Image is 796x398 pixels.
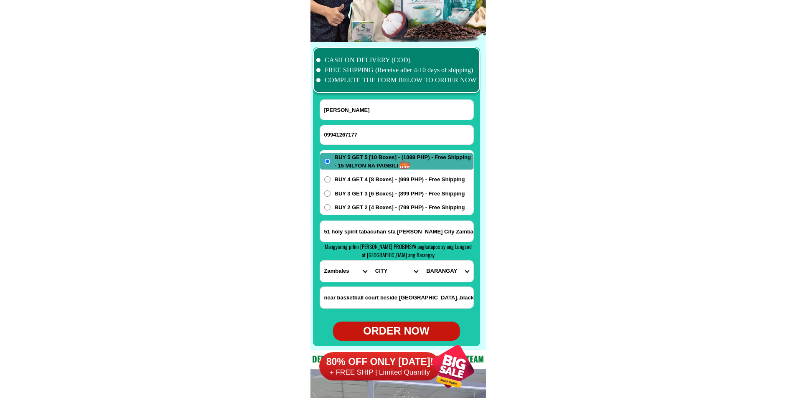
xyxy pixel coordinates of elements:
[310,352,486,365] h2: Dedicated and professional consulting team
[335,175,465,184] span: BUY 4 GET 4 [8 Boxes] - (999 PHP) - Free Shipping
[316,55,477,65] li: CASH ON DELIVERY (COD)
[324,158,331,165] input: BUY 5 GET 5 [10 Boxes] - (1099 PHP) - Free Shipping - 15 MILYON NA PAGBILI
[335,190,465,198] span: BUY 3 GET 3 [6 Boxes] - (899 PHP) - Free Shipping
[312,355,443,368] h6: 80% OFF ONLY [DATE]!
[371,261,422,282] select: Select district
[422,261,473,282] select: Select commune
[312,368,443,378] h6: + FREE SHIP | Limited Quantily
[316,65,477,75] li: FREE SHIPPING (Receive after 4-10 days of shipping)
[316,75,477,85] li: COMPLETE THE FORM BELOW TO ORDER NOW
[335,153,473,170] span: BUY 5 GET 5 [10 Boxes] - (1099 PHP) - Free Shipping - 15 MILYON NA PAGBILI
[320,125,473,144] input: Input phone_number
[320,221,473,242] input: Input address
[320,287,473,308] input: Input LANDMARKOFLOCATION
[335,203,465,212] span: BUY 2 GET 2 [4 Boxes] - (799 PHP) - Free Shipping
[324,190,331,197] input: BUY 3 GET 3 [6 Boxes] - (899 PHP) - Free Shipping
[324,176,331,183] input: BUY 4 GET 4 [8 Boxes] - (999 PHP) - Free Shipping
[333,323,460,339] div: ORDER NOW
[324,204,331,210] input: BUY 2 GET 2 [4 Boxes] - (799 PHP) - Free Shipping
[325,242,472,259] span: Mangyaring piliin [PERSON_NAME] PROBINSYA pagkatapos ay ang Lungsod at [GEOGRAPHIC_DATA] ang Bara...
[320,100,473,120] input: Input full_name
[320,261,371,282] select: Select province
